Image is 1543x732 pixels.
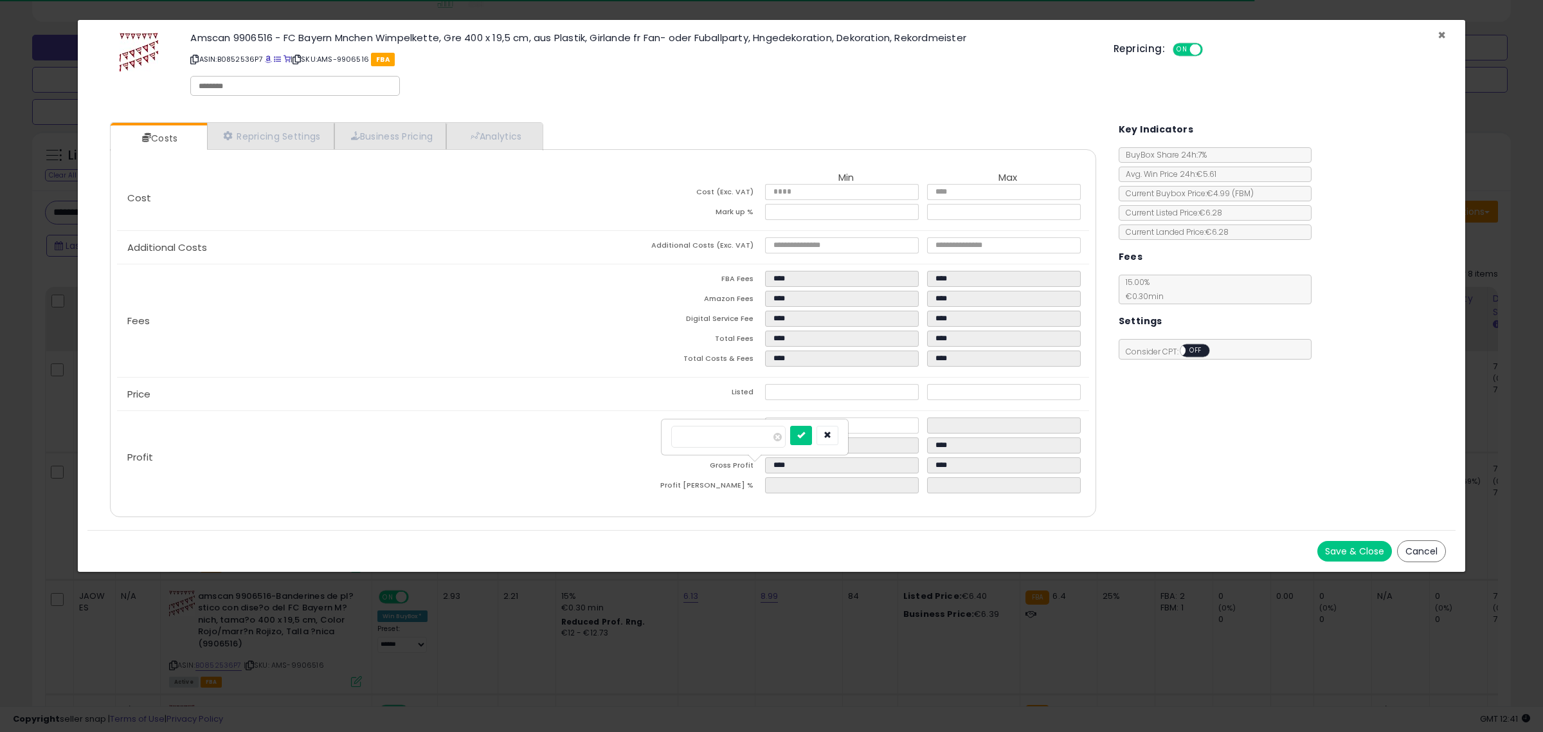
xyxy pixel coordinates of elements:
[927,172,1089,184] th: Max
[603,351,765,371] td: Total Costs & Fees
[274,54,281,64] a: All offer listings
[117,389,603,399] p: Price
[1186,345,1206,356] span: OFF
[1438,26,1446,44] span: ×
[603,204,765,224] td: Mark up %
[1201,44,1222,55] span: OFF
[117,193,603,203] p: Cost
[1119,188,1254,199] span: Current Buybox Price:
[117,242,603,253] p: Additional Costs
[1119,149,1207,160] span: BuyBox Share 24h: 7%
[1119,277,1164,302] span: 15.00 %
[1317,541,1392,562] button: Save & Close
[190,33,1094,42] h3: Amscan 9906516 - FC Bayern Mnchen Wimpelkette, Gre 400 x 19,5 cm, aus Plastik, Girlande fr Fan- o...
[603,237,765,257] td: Additional Costs (Exc. VAT)
[120,33,158,71] img: 51COimGdHDL._SL60_.jpg
[603,271,765,291] td: FBA Fees
[603,477,765,497] td: Profit [PERSON_NAME] %
[603,417,765,437] td: Vat %
[117,316,603,326] p: Fees
[1397,540,1446,562] button: Cancel
[765,172,927,184] th: Min
[1119,207,1222,218] span: Current Listed Price: €6.28
[603,184,765,204] td: Cost (Exc. VAT)
[1114,44,1165,54] h5: Repricing:
[1119,313,1162,329] h5: Settings
[1207,188,1254,199] span: €4.99
[1119,169,1216,179] span: Avg. Win Price 24h: €5.61
[1232,188,1254,199] span: ( FBM )
[1119,226,1229,237] span: Current Landed Price: €6.28
[371,53,395,66] span: FBA
[1119,122,1194,138] h5: Key Indicators
[603,311,765,331] td: Digital Service Fee
[284,54,291,64] a: Your listing only
[111,125,206,151] a: Costs
[603,384,765,404] td: Listed
[603,457,765,477] td: Gross Profit
[190,49,1094,69] p: ASIN: B0852536P7 | SKU: AMS-9906516
[1119,249,1143,265] h5: Fees
[1119,346,1227,357] span: Consider CPT:
[1174,44,1190,55] span: ON
[334,123,447,149] a: Business Pricing
[265,54,272,64] a: BuyBox page
[446,123,541,149] a: Analytics
[603,291,765,311] td: Amazon Fees
[603,437,765,457] td: Listed Price (Exc. VAT)
[603,331,765,351] td: Total Fees
[1119,291,1164,302] span: €0.30 min
[117,452,603,462] p: Profit
[207,123,334,149] a: Repricing Settings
